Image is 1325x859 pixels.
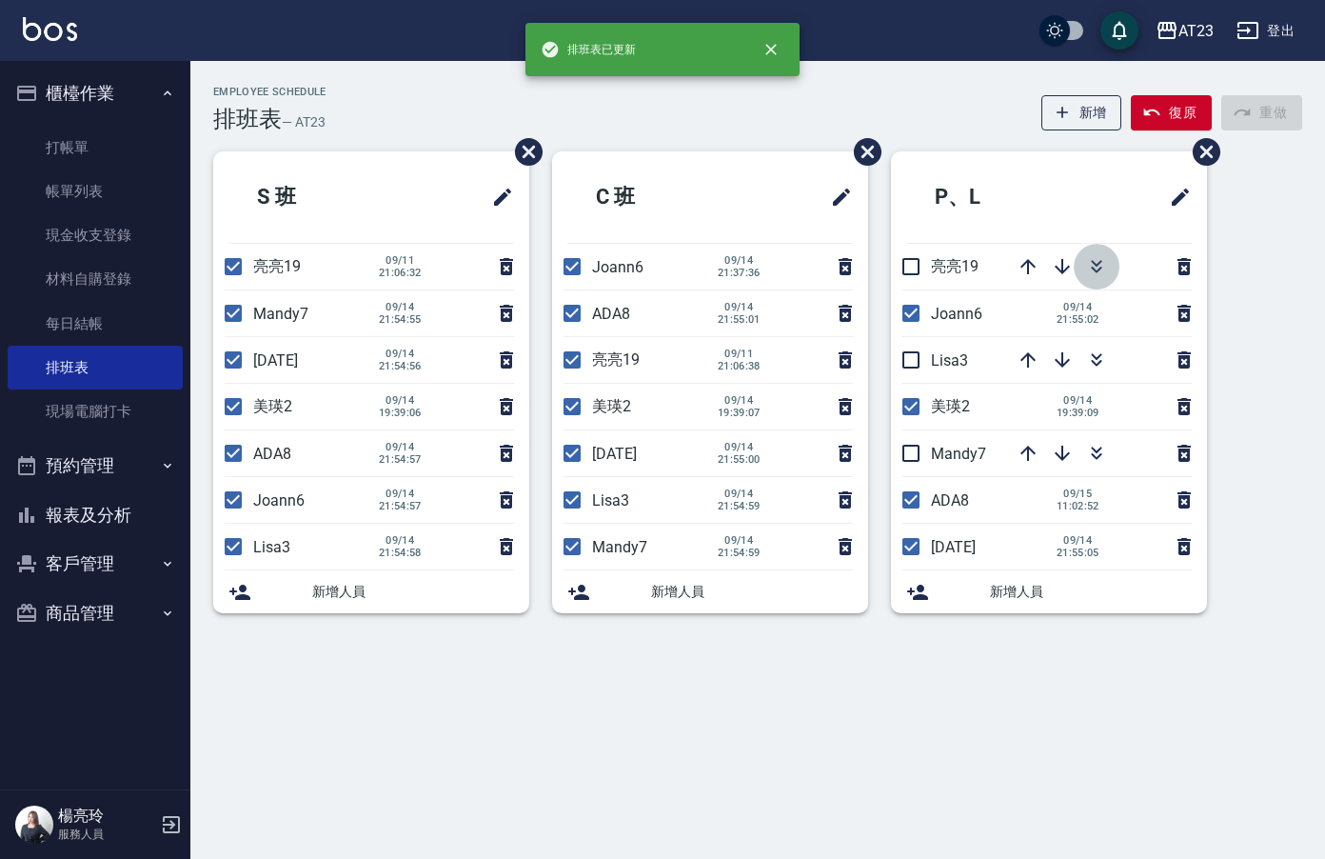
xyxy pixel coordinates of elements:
span: 09/14 [718,254,761,267]
span: [DATE] [253,351,298,370]
span: [DATE] [592,445,637,463]
span: Mandy7 [253,305,308,323]
span: 09/14 [379,488,422,500]
h2: P、L [906,163,1083,231]
span: 刪除班表 [840,124,884,180]
span: 09/14 [379,441,422,453]
span: 09/14 [379,301,422,313]
span: 21:55:01 [718,313,761,326]
span: 亮亮19 [253,257,301,275]
a: 帳單列表 [8,170,183,213]
span: 21:54:55 [379,313,422,326]
span: 09/14 [718,441,761,453]
button: save [1100,11,1138,50]
p: 服務人員 [58,826,155,843]
span: Mandy7 [931,445,986,463]
div: AT23 [1178,19,1214,43]
span: Joann6 [931,305,982,323]
span: [DATE] [931,538,976,556]
span: 09/14 [1057,534,1099,547]
span: 09/14 [718,488,761,500]
span: 排班表已更新 [541,40,636,59]
button: 復原 [1131,95,1212,130]
span: 11:02:52 [1057,500,1099,512]
span: 21:54:59 [718,547,761,559]
span: 09/14 [1057,394,1099,407]
span: 21:55:00 [718,453,761,466]
span: 美瑛2 [253,397,292,415]
a: 材料自購登錄 [8,257,183,301]
button: 新增 [1041,95,1122,130]
button: AT23 [1148,11,1221,50]
span: 19:39:09 [1057,407,1099,419]
span: ADA8 [592,305,630,323]
h2: Employee Schedule [213,86,326,98]
div: 新增人員 [213,570,529,613]
span: 新增人員 [651,582,853,602]
div: 新增人員 [552,570,868,613]
h6: — AT23 [282,112,326,132]
span: 19:39:06 [379,407,422,419]
span: 09/14 [718,534,761,547]
span: 21:55:02 [1057,313,1099,326]
span: 美瑛2 [931,397,970,415]
span: 19:39:07 [718,407,761,419]
span: Mandy7 [592,538,647,556]
span: 21:54:58 [379,547,422,559]
span: 09/11 [718,348,761,360]
span: Lisa3 [253,538,290,556]
span: 09/14 [379,534,422,547]
button: 商品管理 [8,589,183,638]
a: 現場電腦打卡 [8,390,183,433]
button: close [750,29,792,70]
h5: 楊亮玲 [58,807,155,826]
span: 21:54:59 [718,500,761,512]
button: 櫃檯作業 [8,69,183,118]
span: 修改班表的標題 [819,174,853,220]
img: Logo [23,17,77,41]
span: 21:54:57 [379,500,422,512]
span: 09/14 [1057,301,1099,313]
button: 報表及分析 [8,490,183,540]
button: 登出 [1229,13,1302,49]
span: Joann6 [592,258,643,276]
a: 每日結帳 [8,302,183,346]
a: 打帳單 [8,126,183,170]
span: 09/14 [379,394,422,407]
button: 預約管理 [8,441,183,490]
button: 客戶管理 [8,539,183,589]
span: 09/11 [379,254,422,267]
span: 新增人員 [990,582,1192,602]
span: 09/15 [1057,488,1099,500]
span: Lisa3 [931,351,968,370]
span: 09/14 [379,348,422,360]
span: 新增人員 [312,582,514,602]
span: 修改班表的標題 [480,174,514,220]
span: 21:54:56 [379,360,422,372]
a: 排班表 [8,346,183,390]
span: 21:37:36 [718,267,761,279]
span: 21:54:57 [379,453,422,466]
span: 09/14 [718,394,761,407]
span: 美瑛2 [592,397,631,415]
span: 21:06:32 [379,267,422,279]
div: 新增人員 [891,570,1207,613]
h2: C 班 [567,163,741,231]
span: 亮亮19 [931,257,979,275]
span: 09/14 [718,301,761,313]
span: 刪除班表 [1178,124,1223,180]
span: Joann6 [253,491,305,509]
a: 現金收支登錄 [8,213,183,257]
span: 亮亮19 [592,350,640,369]
h3: 排班表 [213,106,282,132]
span: ADA8 [253,445,291,463]
img: Person [15,806,53,844]
span: 21:06:38 [718,360,761,372]
span: 刪除班表 [501,124,545,180]
span: Lisa3 [592,491,629,509]
span: 21:55:05 [1057,547,1099,559]
span: 修改班表的標題 [1157,174,1192,220]
span: ADA8 [931,491,969,509]
h2: S 班 [228,163,402,231]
